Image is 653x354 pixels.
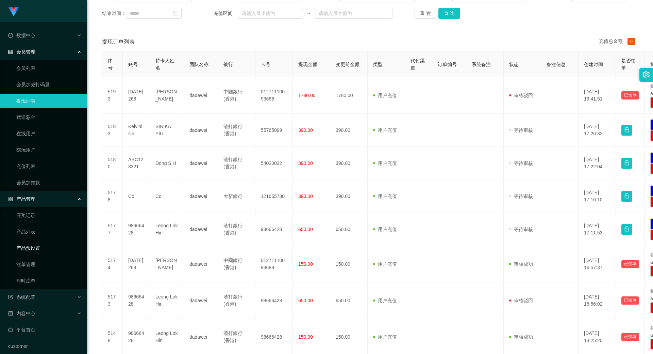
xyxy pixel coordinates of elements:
[173,11,178,16] i: 图标: calendar
[621,158,632,169] button: 图标: lock
[102,213,123,246] td: 5177
[255,114,293,147] td: 55765099
[150,77,184,114] td: [PERSON_NAME]
[330,282,368,319] td: 650.00
[255,147,293,180] td: 54020022
[438,8,460,19] button: 查 询
[330,180,368,213] td: 390.00
[298,298,313,303] span: 650.00
[155,58,174,71] span: 持卡人姓名
[128,62,138,67] span: 账号
[579,147,616,180] td: [DATE] 17:22:04
[373,194,397,199] span: 用户充值
[411,58,425,71] span: 代付渠道
[102,38,135,46] span: 提现订单列表
[16,143,82,157] a: 陪玩用户
[621,58,636,71] span: 是否锁单
[8,196,35,202] span: 产品管理
[627,38,635,45] span: 0
[599,38,638,46] div: 充值总金额：
[415,8,436,19] button: 重 置
[579,246,616,282] td: [DATE] 16:57:37
[547,62,566,67] span: 备注信息
[8,294,35,300] span: 系统配置
[218,246,255,282] td: 中國銀行 (香港)
[16,127,82,140] a: 在线用户
[102,114,123,147] td: 5183
[373,93,397,98] span: 用户充值
[509,93,533,98] span: 审核驳回
[579,114,616,147] td: [DATE] 17:26:33
[330,213,368,246] td: 650.00
[214,10,237,17] span: 充值区间：
[509,160,533,166] span: 等待审核
[330,147,368,180] td: 390.00
[123,213,150,246] td: 98666428
[8,339,82,353] a: customer
[255,213,293,246] td: 98666428
[8,49,13,54] i: 图标: table
[303,10,315,17] span: ~
[298,93,316,98] span: 1780.00
[16,110,82,124] a: 赠送彩金
[189,62,208,67] span: 团队名称
[8,33,35,38] span: 数据中心
[16,94,82,108] a: 提现列表
[579,180,616,213] td: [DATE] 17:16:10
[16,274,82,288] a: 即时注单
[472,62,491,67] span: 系统备注
[373,334,397,340] span: 用户充值
[330,77,368,114] td: 1780.00
[102,246,123,282] td: 5174
[373,298,397,303] span: 用户充值
[150,213,184,246] td: Leong Lok Hin
[102,147,123,180] td: 5180
[261,62,270,67] span: 卡号
[184,114,218,147] td: dadawei
[123,180,150,213] td: Cc
[150,147,184,180] td: Dong S H
[184,77,218,114] td: dadawei
[621,296,639,305] button: 已锁单
[16,159,82,173] a: 充值列表
[8,311,35,316] span: 内容中心
[255,282,293,319] td: 98666428
[123,282,150,319] td: 98666428
[642,71,650,78] i: 图标: setting
[509,194,533,199] span: 等待审核
[330,246,368,282] td: 150.00
[16,241,82,255] a: 产品预设置
[509,298,533,303] span: 审核驳回
[8,7,19,16] img: logo.9652507e.png
[621,91,639,99] button: 已锁单
[330,114,368,147] td: 390.00
[621,125,632,136] button: 图标: lock
[150,114,184,147] td: SIN KA YIU
[373,62,383,67] span: 类型
[218,213,255,246] td: 渣打銀行 (香港)
[8,311,13,316] i: 图标: profile
[579,282,616,319] td: [DATE] 16:56:02
[315,8,392,19] input: 请输入最大值为
[218,180,255,213] td: 大新銀行
[102,77,123,114] td: 5193
[8,197,13,201] i: 图标: appstore-o
[123,147,150,180] td: ABC123321
[255,180,293,213] td: 121665780
[184,180,218,213] td: dadawei
[16,209,82,222] a: 开奖记录
[150,246,184,282] td: [PERSON_NAME]
[373,160,397,166] span: 用户充值
[336,62,359,67] span: 变更前金额
[255,246,293,282] td: 01271110093688
[123,246,150,282] td: [DATE]268
[16,78,82,91] a: 会员加减打码量
[184,282,218,319] td: dadawei
[255,77,293,114] td: 01271110093688
[102,180,123,213] td: 5178
[8,295,13,299] i: 图标: form
[621,224,632,235] button: 图标: lock
[16,225,82,238] a: 产品列表
[621,260,639,268] button: 已锁单
[438,62,457,67] span: 订单编号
